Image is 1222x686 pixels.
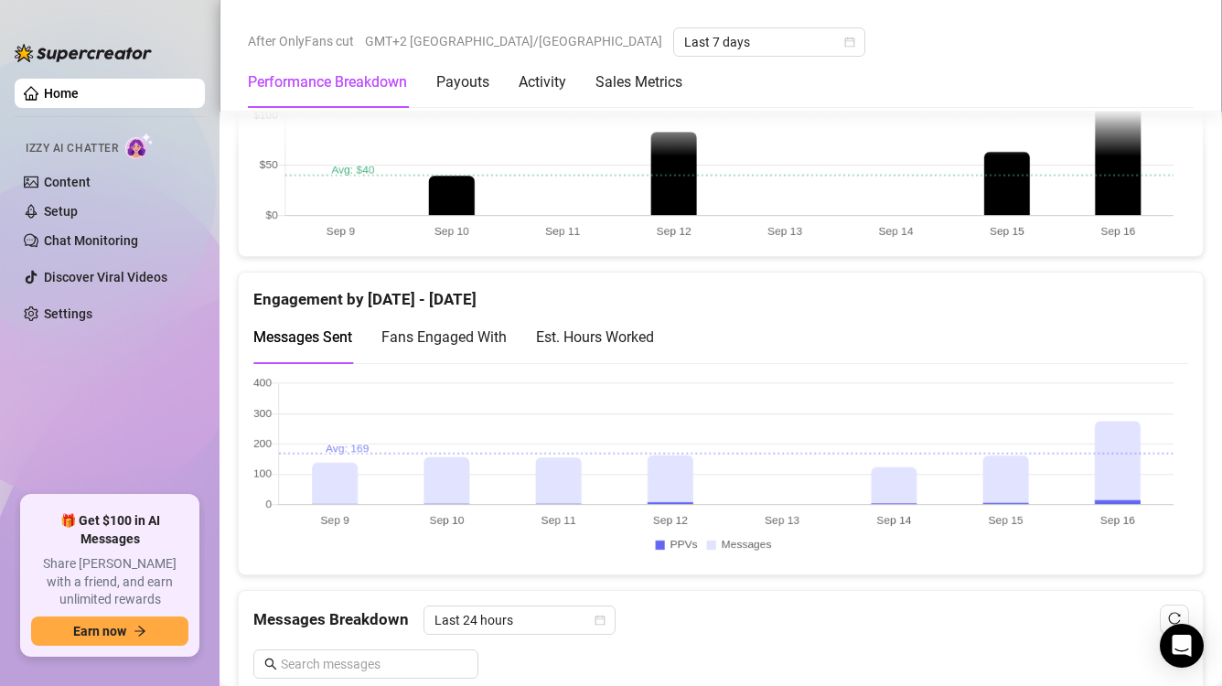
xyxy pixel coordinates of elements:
[595,615,606,626] span: calendar
[26,140,118,157] span: Izzy AI Chatter
[436,71,489,93] div: Payouts
[844,37,855,48] span: calendar
[684,28,854,56] span: Last 7 days
[248,27,354,55] span: After OnlyFans cut
[365,27,662,55] span: GMT+2 [GEOGRAPHIC_DATA]/[GEOGRAPHIC_DATA]
[281,654,467,674] input: Search messages
[44,204,78,219] a: Setup
[264,658,277,670] span: search
[15,44,152,62] img: logo-BBDzfeDw.svg
[434,606,605,634] span: Last 24 hours
[44,175,91,189] a: Content
[31,616,188,646] button: Earn nowarrow-right
[44,233,138,248] a: Chat Monitoring
[248,71,407,93] div: Performance Breakdown
[44,270,167,284] a: Discover Viral Videos
[519,71,566,93] div: Activity
[73,624,126,638] span: Earn now
[595,71,682,93] div: Sales Metrics
[381,328,507,346] span: Fans Engaged With
[253,273,1188,312] div: Engagement by [DATE] - [DATE]
[536,326,654,348] div: Est. Hours Worked
[44,306,92,321] a: Settings
[1168,612,1181,625] span: reload
[253,328,352,346] span: Messages Sent
[253,606,1188,635] div: Messages Breakdown
[31,555,188,609] span: Share [PERSON_NAME] with a friend, and earn unlimited rewards
[134,625,146,638] span: arrow-right
[44,86,79,101] a: Home
[31,512,188,548] span: 🎁 Get $100 in AI Messages
[125,133,154,159] img: AI Chatter
[1160,624,1204,668] div: Open Intercom Messenger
